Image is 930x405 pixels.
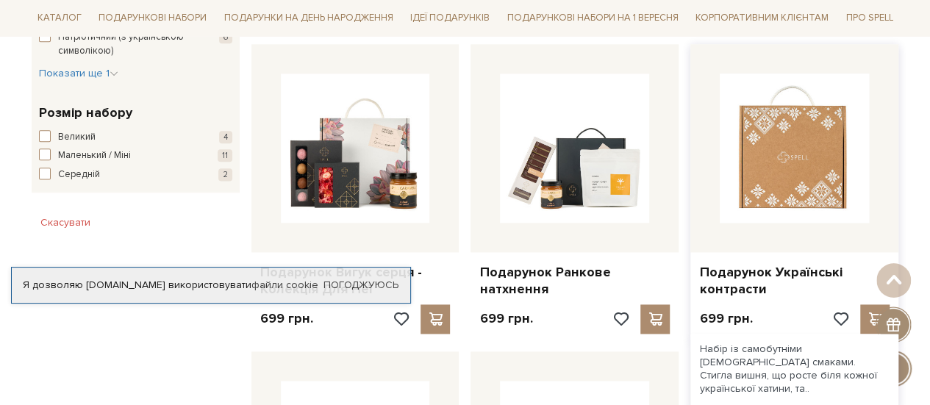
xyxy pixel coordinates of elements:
p: 699 грн. [260,310,313,327]
a: Подарунок Українські контрасти [699,264,890,298]
span: Середній [58,168,100,182]
span: 2 [218,168,232,181]
a: Погоджуюсь [323,279,398,292]
span: 11 [218,149,232,162]
span: Розмір набору [39,103,132,123]
a: Подарунок Вигук серця - Колекція Для Неї [260,264,451,298]
span: Великий [58,130,96,145]
a: файли cookie [251,279,318,291]
button: Патріотичний (з українською символікою) 6 [39,30,232,59]
a: Подарунок Ранкове натхнення [479,264,670,298]
span: Патріотичний (з українською символікою) [58,30,192,59]
a: Корпоративним клієнтам [690,6,834,31]
span: 4 [219,131,232,143]
button: Показати ще 1 [39,66,118,81]
p: 699 грн. [479,310,532,327]
a: Подарункові набори [93,7,212,30]
p: 699 грн. [699,310,752,327]
div: Я дозволяю [DOMAIN_NAME] використовувати [12,279,410,292]
div: Набір із самобутніми [DEMOGRAPHIC_DATA] смаками. Стигла вишня, що росте біля кожної української х... [690,334,898,405]
a: Про Spell [840,7,899,30]
a: Подарункові набори на 1 Вересня [501,6,684,31]
button: Маленький / Міні 11 [39,148,232,163]
span: Показати ще 1 [39,67,118,79]
a: Ідеї подарунків [404,7,496,30]
button: Великий 4 [39,130,232,145]
button: Скасувати [32,211,99,234]
button: Середній 2 [39,168,232,182]
a: Подарунки на День народження [218,7,399,30]
span: 6 [219,31,232,43]
a: Каталог [32,7,87,30]
span: Маленький / Міні [58,148,131,163]
img: Подарунок Українські контрасти [720,74,869,223]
